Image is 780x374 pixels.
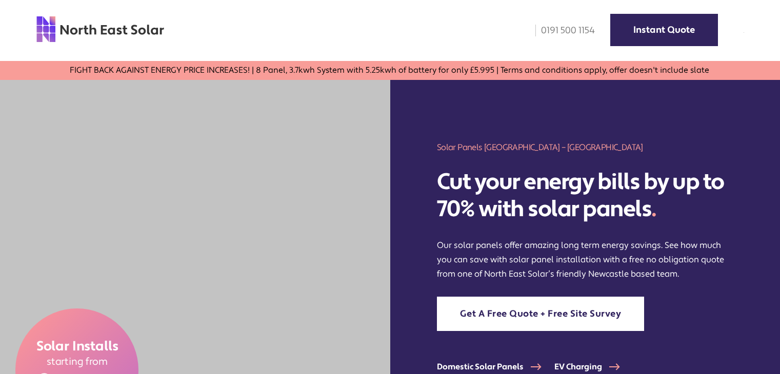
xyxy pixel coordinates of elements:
p: Our solar panels offer amazing long term energy savings. See how much you can save with solar pan... [437,238,733,281]
a: 0191 500 1154 [528,25,595,36]
span: . [651,195,656,223]
span: starting from [46,355,108,368]
a: Get A Free Quote + Free Site Survey [437,297,645,331]
a: Instant Quote [610,14,718,46]
h2: Cut your energy bills by up to 70% with solar panels [437,169,733,223]
img: phone icon [535,25,536,36]
span: Solar Installs [36,338,118,356]
h1: Solar Panels [GEOGRAPHIC_DATA] – [GEOGRAPHIC_DATA] [437,141,733,153]
a: Domestic Solar Panels [437,362,554,372]
a: EV Charging [554,362,633,372]
img: north east solar logo [36,15,165,43]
